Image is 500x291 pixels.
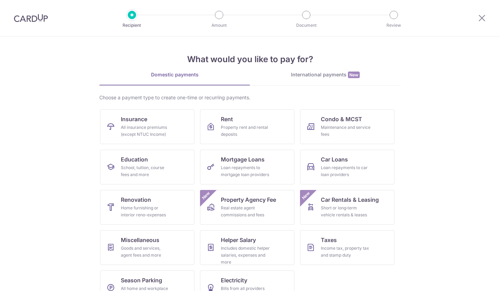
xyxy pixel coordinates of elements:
span: Education [121,155,148,164]
span: Taxes [321,236,337,244]
span: Property Agency Fee [221,196,276,204]
a: TaxesIncome tax, property tax and stamp duty [300,230,394,265]
a: RenovationHome furnishing or interior reno-expenses [100,190,194,225]
p: Amount [193,22,245,29]
span: Condo & MCST [321,115,362,123]
span: Car Rentals & Leasing [321,196,379,204]
span: Insurance [121,115,147,123]
a: RentProperty rent and rental deposits [200,109,294,144]
img: CardUp [14,14,48,22]
a: MiscellaneousGoods and services, agent fees and more [100,230,194,265]
span: New [200,190,212,201]
span: Miscellaneous [121,236,159,244]
div: All insurance premiums (except NTUC Income) [121,124,171,138]
div: Choose a payment type to create one-time or recurring payments. [99,94,401,101]
span: Season Parking [121,276,162,284]
div: School, tuition, course fees and more [121,164,171,178]
div: Loan repayments to car loan providers [321,164,371,178]
div: Goods and services, agent fees and more [121,245,171,259]
div: Real estate agent commissions and fees [221,205,271,218]
a: Helper SalaryIncludes domestic helper salaries, expenses and more [200,230,294,265]
p: Recipient [106,22,158,29]
div: Domestic payments [99,71,250,78]
h4: What would you like to pay for? [99,53,401,66]
iframe: Opens a widget where you can find more information [456,270,493,288]
span: New [348,72,360,78]
span: Car Loans [321,155,348,164]
div: Income tax, property tax and stamp duty [321,245,371,259]
a: Condo & MCSTMaintenance and service fees [300,109,394,144]
a: Car LoansLoan repayments to car loan providers [300,150,394,184]
p: Document [281,22,332,29]
a: Car Rentals & LeasingShort or long‑term vehicle rentals & leasesNew [300,190,394,225]
a: EducationSchool, tuition, course fees and more [100,150,194,184]
div: Home furnishing or interior reno-expenses [121,205,171,218]
a: Mortgage LoansLoan repayments to mortgage loan providers [200,150,294,184]
span: Helper Salary [221,236,256,244]
div: Short or long‑term vehicle rentals & leases [321,205,371,218]
a: InsuranceAll insurance premiums (except NTUC Income) [100,109,194,144]
p: Review [368,22,419,29]
div: Loan repayments to mortgage loan providers [221,164,271,178]
div: Property rent and rental deposits [221,124,271,138]
span: Rent [221,115,233,123]
span: New [300,190,312,201]
div: Maintenance and service fees [321,124,371,138]
a: Property Agency FeeReal estate agent commissions and feesNew [200,190,294,225]
span: Electricity [221,276,247,284]
div: International payments [250,71,401,78]
span: Renovation [121,196,151,204]
span: Mortgage Loans [221,155,265,164]
div: Includes domestic helper salaries, expenses and more [221,245,271,266]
